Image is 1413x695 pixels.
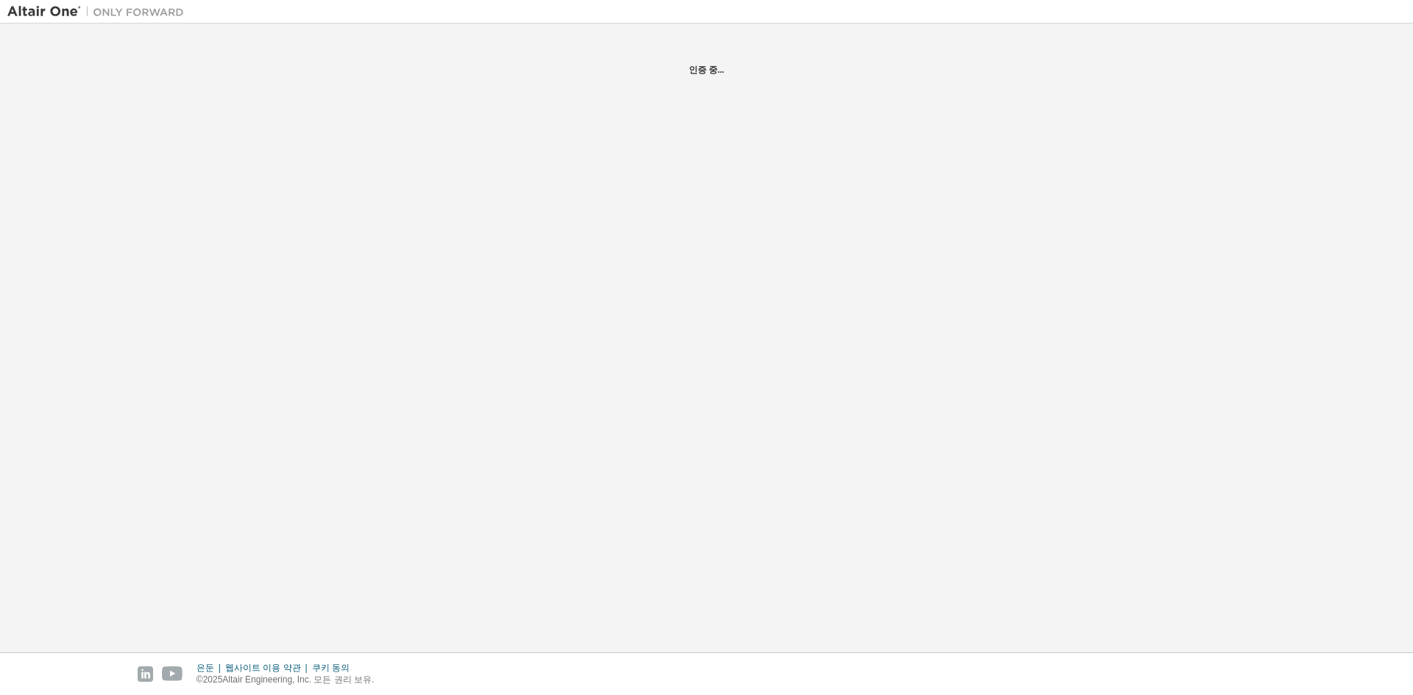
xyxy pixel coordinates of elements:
img: linkedin.svg [138,666,153,682]
img: 알타이르 원 [7,4,191,19]
font: © [196,674,203,685]
font: 인증 중... [689,65,724,75]
img: youtube.svg [162,666,183,682]
font: 웹사이트 이용 약관 [225,663,301,673]
font: 쿠키 동의 [312,663,350,673]
font: Altair Engineering, Inc. 모든 권리 보유. [222,674,374,685]
font: 2025 [203,674,223,685]
font: 은둔 [196,663,214,673]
